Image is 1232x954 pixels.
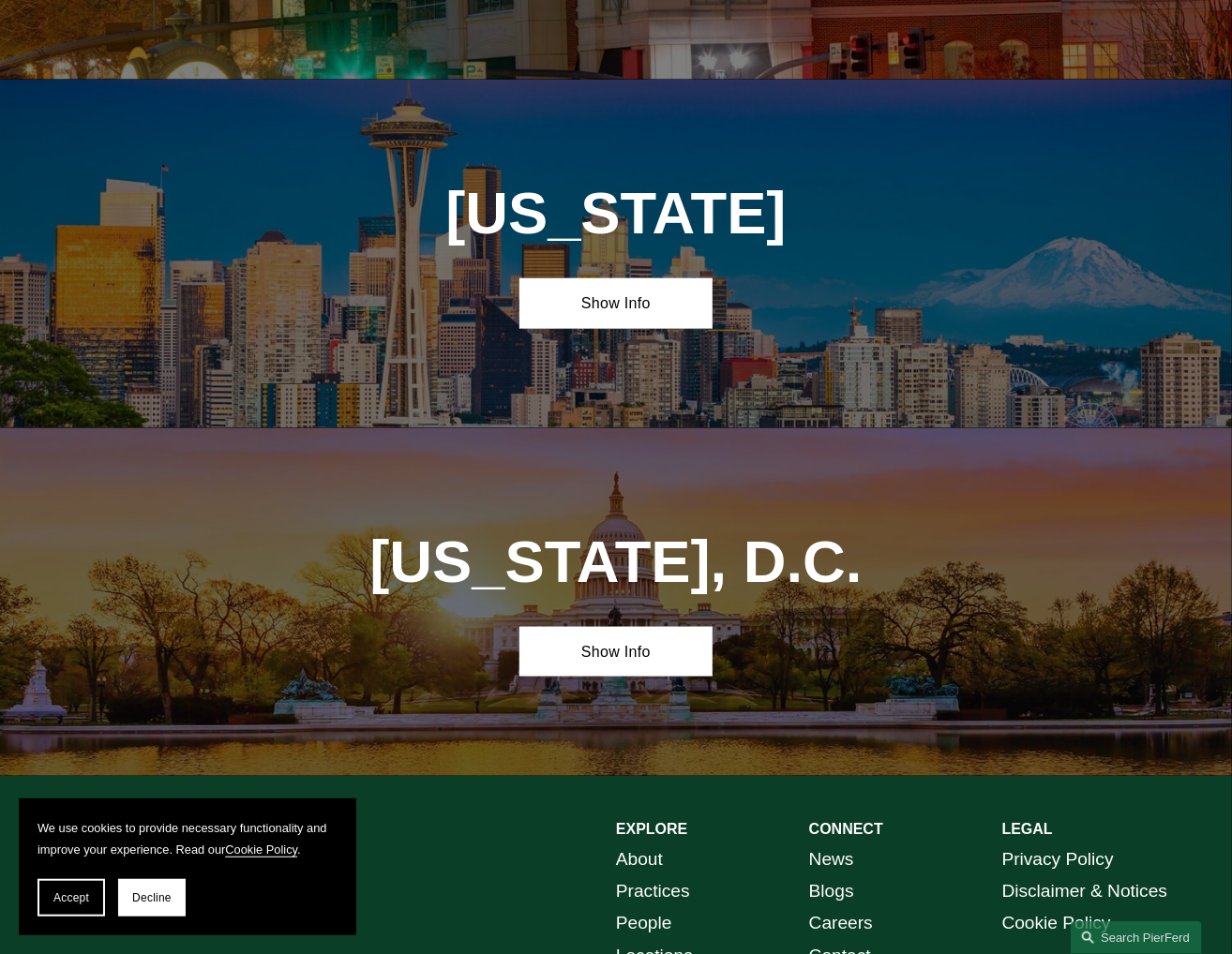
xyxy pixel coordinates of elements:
h1: [US_STATE], D.C. [326,528,906,595]
span: Decline [132,891,172,904]
strong: EXPLORE [616,822,687,838]
a: Disclaimer & Notices [1002,876,1168,908]
a: Cookie Policy [1002,908,1111,940]
button: Decline [118,879,186,917]
strong: LEGAL [1002,822,1053,838]
strong: CONNECT [809,822,883,838]
a: People [616,908,672,940]
a: Show Info [519,627,713,677]
a: Cookie Policy [225,842,297,857]
a: Privacy Policy [1002,844,1114,876]
h1: [US_STATE] [423,179,809,246]
a: Blogs [809,876,854,908]
span: Accept [53,891,89,904]
a: Careers [809,908,873,940]
p: We use cookies to provide necessary functionality and improve your experience. Read our . [38,817,338,860]
a: Search this site [1071,921,1202,954]
button: Accept [38,879,105,917]
a: Show Info [519,278,713,328]
a: News [809,844,854,876]
section: Cookie banner [19,798,356,935]
a: About [616,844,663,876]
a: Practices [616,876,690,908]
